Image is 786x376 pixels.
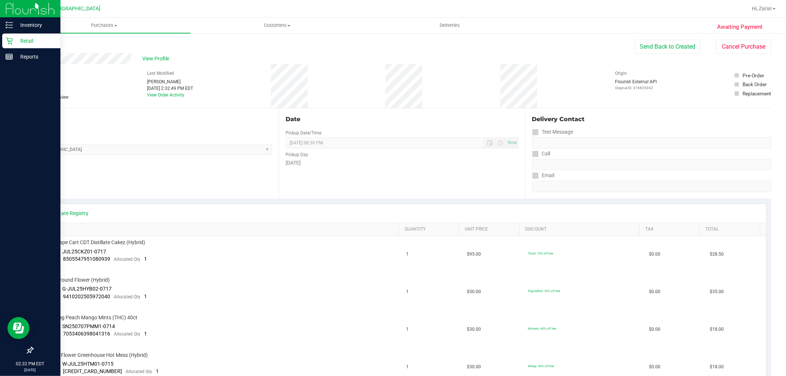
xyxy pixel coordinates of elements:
[528,364,554,368] span: 40dep: 40% off line
[467,326,481,333] span: $30.00
[528,289,560,293] span: 30grndflwr: 30% off line
[406,251,409,258] span: 1
[13,21,57,29] p: Inventory
[717,23,762,31] span: Awaiting Payment
[286,159,518,167] div: [DATE]
[147,78,193,85] div: [PERSON_NAME]
[63,323,115,329] span: SN250707PMM1-0714
[649,326,660,333] span: $0.00
[532,137,771,148] input: Format: (999) 999-9999
[114,257,141,262] span: Allocated Qty
[144,294,147,299] span: 1
[430,22,470,29] span: Deliveries
[532,127,573,137] label: Text Message
[114,331,141,337] span: Allocated Qty
[42,314,138,321] span: HT 2.5mg Peach Mango Mints (THC) 40ct
[147,70,174,77] label: Last Modified
[147,92,184,98] a: View Order Activity
[32,115,272,124] div: Location
[18,18,191,33] a: Purchases
[63,256,111,262] span: 8505547951080939
[42,277,110,284] span: FT 7g Ground Flower (Hybrid)
[406,288,409,295] span: 1
[63,249,106,254] span: JUL25CKZ01-0717
[528,327,556,330] span: 40mints: 40% off line
[142,55,172,63] span: View Profile
[467,251,481,258] span: $95.00
[3,367,57,373] p: [DATE]
[649,288,660,295] span: $0.00
[144,331,147,337] span: 1
[191,22,363,29] span: Customers
[525,226,637,232] a: Discount
[63,368,122,374] span: [CREDIT_CARD_NUMBER]
[144,256,147,262] span: 1
[363,18,536,33] a: Deliveries
[156,368,159,374] span: 1
[710,288,724,295] span: $35.00
[615,78,657,91] div: Flourish External API
[191,18,363,33] a: Customers
[114,294,141,299] span: Allocated Qty
[710,251,724,258] span: $28.50
[752,6,772,11] span: Hi, Zaria!
[42,239,146,246] span: FT 1g Vape Cart CDT Distillate Cakez (Hybrid)
[532,170,555,181] label: Email
[13,36,57,45] p: Retail
[286,115,518,124] div: Date
[743,81,767,88] div: Back Order
[528,252,553,255] span: 70cdt: 70% off line
[645,226,697,232] a: Tax
[406,326,409,333] span: 1
[615,85,657,91] p: Original ID: 316825342
[635,40,700,54] button: Send Back to Created
[18,22,191,29] span: Purchases
[6,53,13,60] inline-svg: Reports
[147,85,193,92] div: [DATE] 2:32:49 PM EDT
[63,331,111,337] span: 7053406398041316
[6,37,13,45] inline-svg: Retail
[405,226,456,232] a: Quantity
[706,226,757,232] a: Total
[532,159,771,170] input: Format: (999) 999-9999
[42,352,148,359] span: FD 3.5g Flower Greenhouse Hot Mess (Hybrid)
[467,363,481,370] span: $30.00
[286,151,308,158] label: Pickup Day
[13,52,57,61] p: Reports
[743,90,771,97] div: Replacement
[615,70,627,77] label: Origin
[532,115,771,124] div: Delivery Contact
[649,251,660,258] span: $0.00
[126,369,153,374] span: Allocated Qty
[286,130,321,136] label: Pickup Date/Time
[465,226,517,232] a: Unit Price
[532,148,551,159] label: Call
[716,40,771,54] button: Cancel Purchase
[3,361,57,367] p: 02:32 PM EDT
[45,210,89,217] a: View State Registry
[7,317,29,339] iframe: Resource center
[743,72,764,79] div: Pre-Order
[710,326,724,333] span: $18.00
[43,226,396,232] a: SKU
[467,288,481,295] span: $50.00
[63,361,114,367] span: W-JUL25HTM01-0715
[50,6,101,12] span: [GEOGRAPHIC_DATA]
[63,294,111,299] span: 9410202505972040
[6,21,13,29] inline-svg: Inventory
[649,363,660,370] span: $0.00
[406,363,409,370] span: 1
[63,286,112,292] span: G-JUL25HYB02-0717
[710,363,724,370] span: $18.00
